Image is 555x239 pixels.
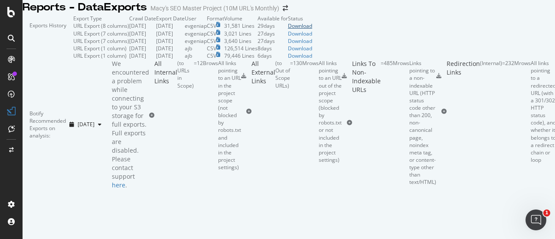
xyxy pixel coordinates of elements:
td: Format [207,15,224,22]
div: arrow-right-arrow-left [283,5,288,11]
td: Export Type [73,15,129,22]
div: = 232M rows [502,59,531,164]
div: All links pointing to an URL in the project scope (not blocked by robots.txt and included in the ... [218,59,241,171]
td: [DATE] [129,45,156,52]
span: 2025 Sep. 4th [78,121,95,128]
td: [DATE] [129,52,156,59]
div: URL Export (8 columns) [73,22,129,29]
div: CSV [207,37,216,45]
a: Download [288,30,312,37]
td: [DATE] [156,30,185,37]
div: Macy's SEO Master Project (10M URL's Monthly) [150,4,279,13]
a: here [112,181,125,189]
td: 6 days [258,52,288,59]
td: 29 days [258,22,288,29]
div: We encountered a problem while connecting to your S3 storage for full exports. Full exports are d... [112,59,149,190]
td: Volume [224,15,258,22]
div: URL Export (1 column) [73,52,127,59]
div: ( Internal ) [480,59,502,164]
div: ( to URLs in Scope ) [177,59,194,171]
div: All External Links [251,59,275,164]
td: evgeniap [185,37,207,45]
a: Download [288,45,312,52]
td: User [185,15,207,22]
iframe: Intercom live chat [526,210,546,230]
div: CSV [207,52,216,59]
div: csv-export [342,73,347,79]
td: 3,021 Lines [224,30,258,37]
td: Export Date [156,15,185,22]
td: [DATE] [129,37,156,45]
div: Links To Non-Indexable URLs [352,59,381,186]
td: [DATE] [129,22,156,29]
div: Exports History [29,22,66,52]
div: Links pointing to a non-indexable URL (HTTP status code other than 200, non-canonical page, noind... [409,59,436,186]
div: Botify Recommended Exports on analysis: [29,110,66,140]
td: 79,446 Lines [224,52,258,59]
button: [DATE] [66,118,105,131]
td: 27 days [258,37,288,45]
div: = 130M rows [290,59,319,164]
a: Download [288,22,312,29]
div: csv-export [241,73,246,79]
div: CSV [207,22,216,29]
td: [DATE] [156,52,185,59]
a: Download [288,52,312,59]
td: Status [288,15,312,22]
td: [DATE] [156,45,185,52]
div: All Internal Links [154,59,177,171]
div: = 485M rows [381,59,409,186]
div: CSV [207,30,216,37]
td: 126,514 Lines [224,45,258,52]
td: [DATE] [156,37,185,45]
span: 1 [543,210,550,216]
a: Download [288,37,312,45]
td: [DATE] [156,22,185,29]
td: 27 days [258,30,288,37]
td: ajb [185,45,207,52]
td: Available for [258,15,288,22]
div: CSV [207,45,216,52]
td: 31,581 Lines [224,22,258,29]
td: evgeniap [185,30,207,37]
td: evgeniap [185,22,207,29]
div: URL Export (7 columns) [73,30,129,37]
td: [DATE] [129,30,156,37]
td: 8 days [258,45,288,52]
td: Crawl Date [129,15,156,22]
div: = 12B rows [194,59,218,171]
div: Redirection Links [447,59,480,164]
div: csv-export [436,73,441,79]
div: URL Export (1 column) [73,45,127,52]
div: URL Export (7 columns) [73,37,129,45]
div: All links pointing to an URL out of the project scope (blocked by robots.txt or not included in t... [319,59,342,164]
div: ( to Out of Scope URLs ) [275,59,290,164]
td: 3,640 Lines [224,37,258,45]
td: ajb [185,52,207,59]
